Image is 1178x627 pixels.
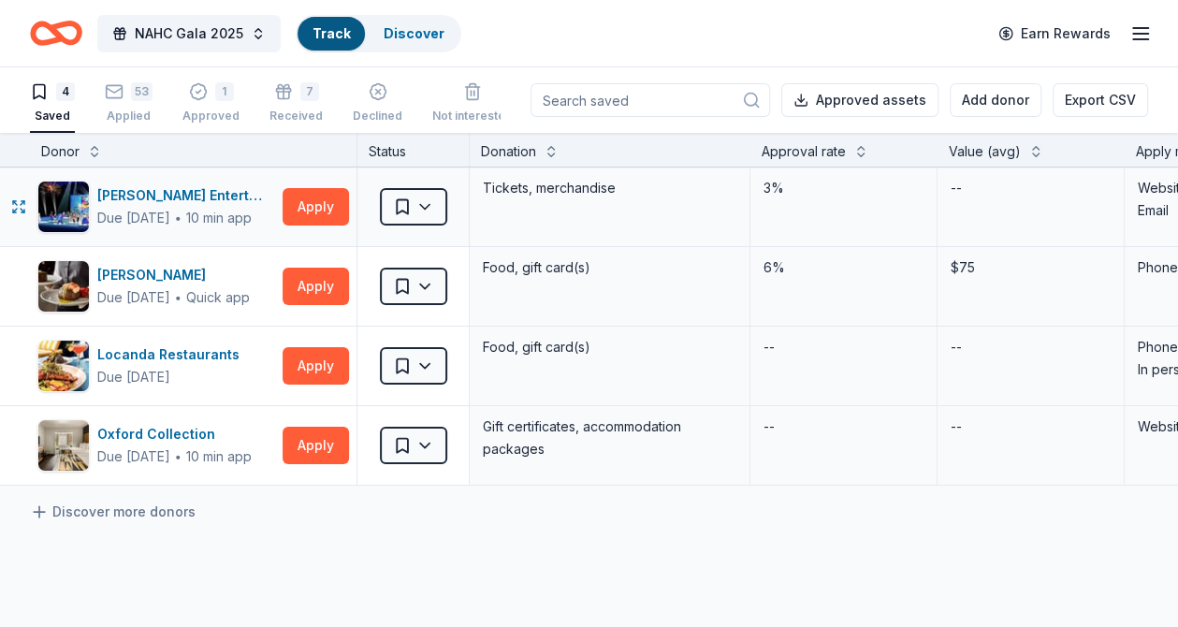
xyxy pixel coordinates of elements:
[97,264,250,286] div: [PERSON_NAME]
[481,414,738,462] div: Gift certificates, accommodation packages
[949,414,964,440] div: --
[481,175,738,201] div: Tickets, merchandise
[949,334,964,360] div: --
[949,255,1113,281] div: $75
[1053,83,1148,117] button: Export CSV
[762,414,777,440] div: --
[283,268,349,305] button: Apply
[30,75,75,133] button: 4Saved
[182,75,240,133] button: 1Approved
[283,427,349,464] button: Apply
[269,109,323,124] div: Received
[481,255,738,281] div: Food, gift card(s)
[186,209,252,227] div: 10 min app
[762,255,925,281] div: 6%
[135,22,243,45] span: NAHC Gala 2025
[174,448,182,464] span: ∙
[182,109,240,124] div: Approved
[269,75,323,133] button: 7Received
[37,260,275,313] button: Image for Fleming's[PERSON_NAME]Due [DATE]∙Quick app
[215,82,234,101] div: 1
[37,419,275,472] button: Image for Oxford CollectionOxford CollectionDue [DATE]∙10 min app
[38,182,89,232] img: Image for Feld Entertainment
[283,188,349,226] button: Apply
[97,366,170,388] div: Due [DATE]
[987,17,1122,51] a: Earn Rewards
[38,341,89,391] img: Image for Locanda Restaurants
[30,501,196,523] a: Discover more donors
[531,83,770,117] input: Search saved
[296,15,461,52] button: TrackDiscover
[97,445,170,468] div: Due [DATE]
[56,82,75,101] div: 4
[174,210,182,226] span: ∙
[950,83,1041,117] button: Add donor
[762,140,846,163] div: Approval rate
[37,340,275,392] button: Image for Locanda RestaurantsLocanda RestaurantsDue [DATE]
[357,133,470,167] div: Status
[186,288,250,307] div: Quick app
[283,347,349,385] button: Apply
[37,181,275,233] button: Image for Feld Entertainment[PERSON_NAME] EntertainmentDue [DATE]∙10 min app
[105,109,153,124] div: Applied
[174,289,182,305] span: ∙
[97,286,170,309] div: Due [DATE]
[30,11,82,55] a: Home
[481,334,738,360] div: Food, gift card(s)
[762,175,925,201] div: 3%
[313,25,350,41] a: Track
[949,175,964,201] div: --
[97,15,281,52] button: NAHC Gala 2025
[384,25,444,41] a: Discover
[781,83,938,117] button: Approved assets
[432,75,513,133] button: Not interested
[949,140,1021,163] div: Value (avg)
[186,447,252,466] div: 10 min app
[97,207,170,229] div: Due [DATE]
[353,109,402,124] div: Declined
[353,75,402,133] button: Declined
[97,343,247,366] div: Locanda Restaurants
[38,261,89,312] img: Image for Fleming's
[481,140,536,163] div: Donation
[97,184,275,207] div: [PERSON_NAME] Entertainment
[38,420,89,471] img: Image for Oxford Collection
[30,109,75,124] div: Saved
[762,334,777,360] div: --
[131,82,153,101] div: 53
[300,82,319,101] div: 7
[97,423,252,445] div: Oxford Collection
[432,109,513,124] div: Not interested
[105,75,153,133] button: 53Applied
[41,140,80,163] div: Donor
